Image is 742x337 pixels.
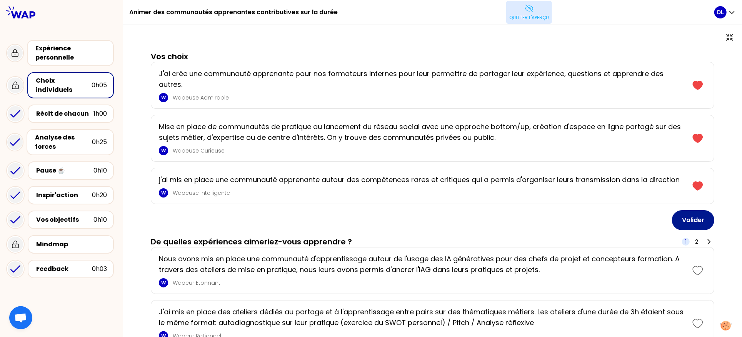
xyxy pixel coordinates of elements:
[717,8,724,16] p: DL
[173,94,685,101] p: Wapeuse Admirable
[151,51,188,62] h3: Vos choix
[695,238,698,246] span: 2
[36,264,92,274] div: Feedback
[93,109,107,118] div: 1h00
[509,15,549,21] p: Quitter l'aperçu
[159,121,685,143] p: Mise en place de communautés de pratique au lancement du réseau social avec une approche bottom/u...
[36,191,92,200] div: Inspir'action
[92,191,107,200] div: 0h20
[672,210,714,230] button: Valider
[36,109,93,118] div: Récit de chacun
[36,76,92,95] div: Choix individuels
[35,44,107,62] div: Expérience personnelle
[159,174,685,185] p: j'ai mis en place une communauté apprenante autour des compétences rares et critiques qui a permi...
[36,166,93,175] div: Pause ☕️
[714,6,736,18] button: DL
[159,68,685,90] p: J'ai crée une communauté apprenante pour nos formateurs internes pour leur permettre de partager ...
[161,95,166,101] p: W
[36,215,93,224] div: Vos objectifs
[715,316,736,335] button: Manage your preferences about cookies
[92,138,107,147] div: 0h25
[161,280,166,286] p: W
[9,306,32,329] a: Ouvrir le chat
[92,264,107,274] div: 0h03
[161,148,166,154] p: W
[173,147,685,154] p: Wapeuse Curieuse
[159,307,685,328] p: J'ai mis en place des ateliers dédiés au partage et à l'apprentissage entre pairs sur des thémati...
[685,238,687,246] span: 1
[93,215,107,224] div: 0h10
[92,81,107,90] div: 0h05
[93,166,107,175] div: 0h10
[159,254,685,275] p: Nous avons mis en place une communauté d'apprentissage autour de l'usage des IA génératives pour ...
[173,189,685,197] p: Wapeuse Intelligente
[173,279,685,287] p: Wapeur Etonnant
[36,240,107,249] div: Mindmap
[161,190,166,196] p: W
[35,133,92,151] div: Analyse des forces
[506,1,552,24] button: Quitter l'aperçu
[151,236,352,247] h3: De quelles expériences aimeriez-vous apprendre ?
